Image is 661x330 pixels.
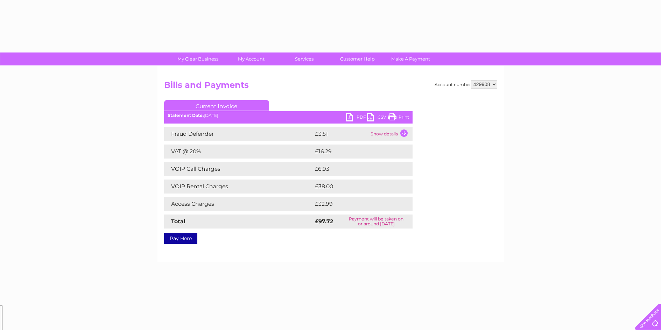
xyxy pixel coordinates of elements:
td: £16.29 [313,145,398,159]
a: Customer Help [329,52,386,65]
td: £6.93 [313,162,396,176]
strong: £97.72 [315,218,333,225]
td: £32.99 [313,197,399,211]
a: CSV [367,113,388,123]
td: VAT @ 20% [164,145,313,159]
td: Payment will be taken on or around [DATE] [340,215,413,229]
h2: Bills and Payments [164,80,497,93]
b: Statement Date: [168,113,204,118]
a: Services [275,52,333,65]
strong: Total [171,218,185,225]
td: Show details [369,127,413,141]
td: Fraud Defender [164,127,313,141]
a: Pay Here [164,233,197,244]
td: Access Charges [164,197,313,211]
td: £38.00 [313,180,399,194]
a: Make A Payment [382,52,440,65]
a: Current Invoice [164,100,269,111]
a: Print [388,113,409,123]
td: VOIP Call Charges [164,162,313,176]
a: My Account [222,52,280,65]
a: PDF [346,113,367,123]
div: [DATE] [164,113,413,118]
div: Account number [435,80,497,89]
td: VOIP Rental Charges [164,180,313,194]
a: My Clear Business [169,52,227,65]
td: £3.51 [313,127,369,141]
